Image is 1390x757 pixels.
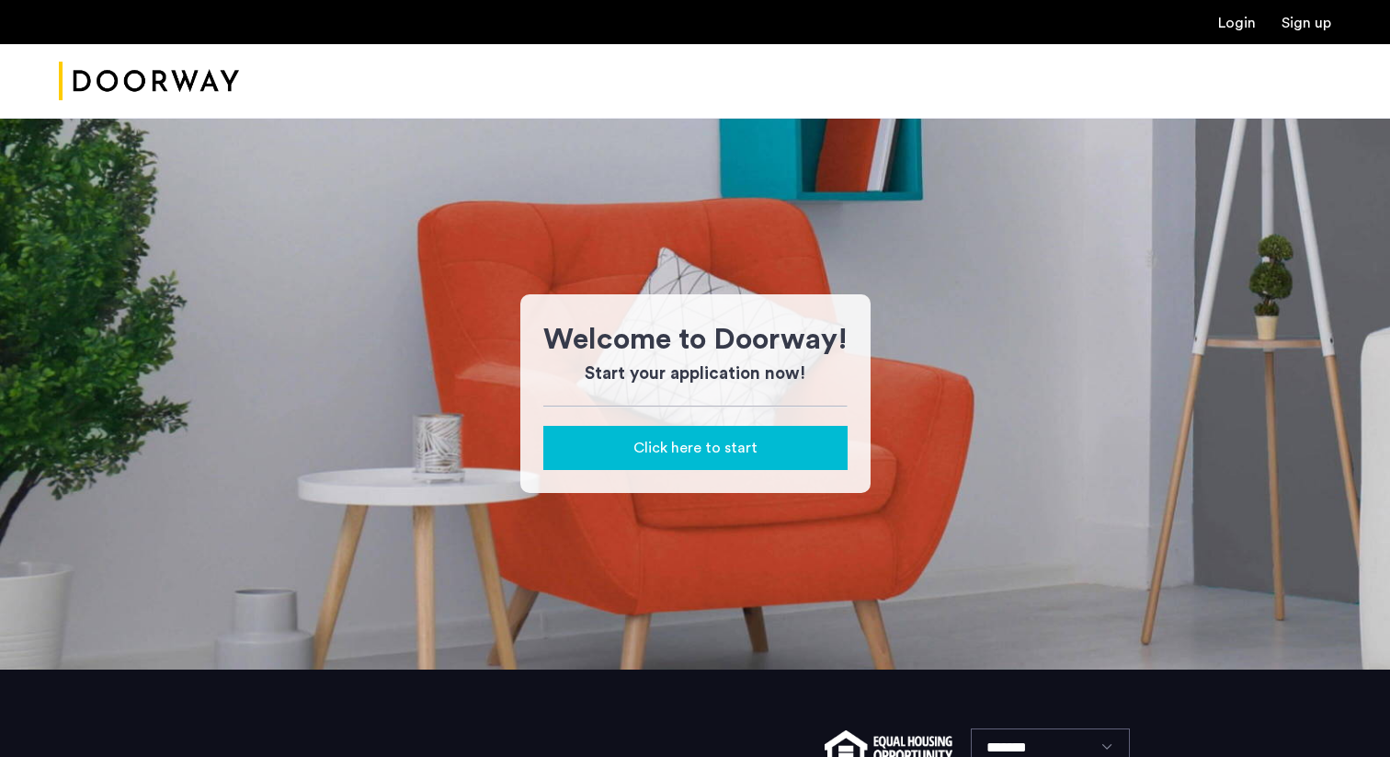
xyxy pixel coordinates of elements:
[59,47,239,116] img: logo
[543,361,848,387] h3: Start your application now!
[1282,16,1331,30] a: Registration
[59,47,239,116] a: Cazamio Logo
[633,437,758,459] span: Click here to start
[543,426,848,470] button: button
[1218,16,1256,30] a: Login
[543,317,848,361] h1: Welcome to Doorway!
